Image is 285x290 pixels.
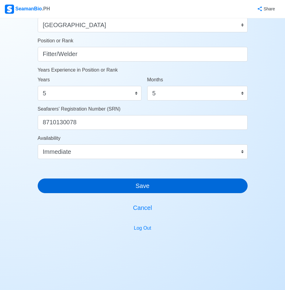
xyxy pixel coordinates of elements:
[38,179,248,193] button: Save
[38,38,73,43] span: Position or Rank
[5,5,50,14] div: SeamanBio
[38,76,50,83] label: Years
[38,47,248,62] input: ex. 2nd Officer w/ Master License
[38,66,248,74] p: Years Experience in Position or Rank
[38,106,120,111] span: Seafarers' Registration Number (SRN)
[147,76,163,83] label: Months
[130,222,155,234] button: Log Out
[38,135,61,142] label: Availability
[38,200,248,215] button: Cancel
[42,6,50,11] span: .PH
[38,115,248,130] input: ex. 1234567890
[251,3,280,15] button: Share
[5,5,14,14] img: Logo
